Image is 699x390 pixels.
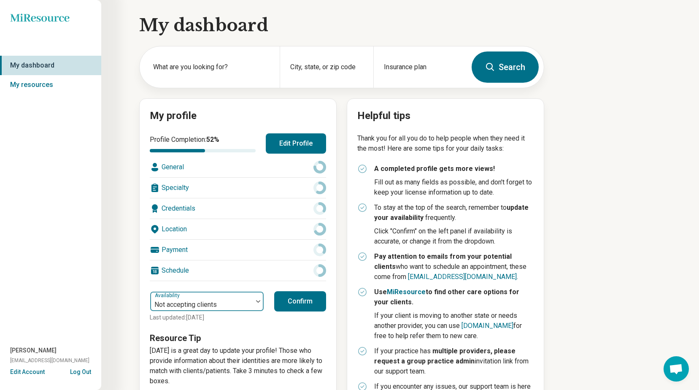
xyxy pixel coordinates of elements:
div: Payment [150,240,326,260]
button: Edit Profile [266,133,326,154]
p: Click "Confirm" on the left panel if availability is accurate, or change it from the dropdown. [374,226,534,246]
p: [DATE] is a great day to update your profile! Those who provide information about their identitie... [150,346,326,386]
label: Availability [155,292,181,298]
h3: Resource Tip [150,332,326,344]
strong: multiple providers, please request a group practice admin [374,347,515,365]
span: 52 % [206,135,219,144]
p: Thank you for all you do to help people when they need it the most! Here are some tips for your d... [357,133,534,154]
h2: My profile [150,109,326,123]
div: Schedule [150,260,326,281]
a: [DOMAIN_NAME] [462,322,513,330]
h2: Helpful tips [357,109,534,123]
p: Last updated: [DATE] [150,313,264,322]
button: Confirm [274,291,326,311]
button: Edit Account [10,368,45,376]
div: Location [150,219,326,239]
div: Profile Completion: [150,135,256,152]
a: [EMAIL_ADDRESS][DOMAIN_NAME] [408,273,517,281]
button: Log Out [70,368,91,374]
strong: Use to find other care options for your clients. [374,288,519,306]
strong: update your availability [374,203,529,222]
strong: Pay attention to emails from your potential clients [374,252,512,271]
div: General [150,157,326,177]
span: [EMAIL_ADDRESS][DOMAIN_NAME] [10,357,89,364]
button: Search [472,51,539,83]
h1: My dashboard [139,14,544,37]
p: who want to schedule an appointment, these come from . [374,252,534,282]
p: If your practice has invitation link from our support team. [374,346,534,376]
a: Open chat [664,356,689,382]
div: Credentials [150,198,326,219]
div: Specialty [150,178,326,198]
p: Fill out as many fields as possible, and don't forget to keep your license information up to date. [374,177,534,198]
strong: A completed profile gets more views! [374,165,495,173]
label: What are you looking for? [153,62,270,72]
p: If your client is moving to another state or needs another provider, you can use for free to help... [374,311,534,341]
span: [PERSON_NAME] [10,346,57,355]
p: To stay at the top of the search, remember to frequently. [374,203,534,223]
a: MiResource [387,288,426,296]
